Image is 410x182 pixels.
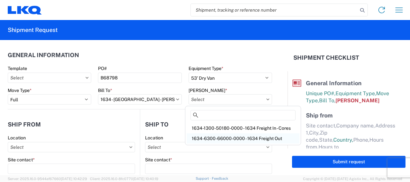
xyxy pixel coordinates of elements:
[8,66,27,71] label: Template
[187,123,299,133] div: 1634-1300-50180-0000 - 1634 Freight In - Cores
[319,97,336,104] span: Bill To,
[306,80,362,86] span: General Information
[189,87,227,93] label: [PERSON_NAME]
[306,123,336,129] span: Site contact,
[187,133,299,144] div: 1634-6300-66000-0000 - 1634 Freight Out
[319,137,333,143] span: State,
[303,176,402,182] span: Copyright © [DATE]-[DATE] Agistix Inc., All Rights Reserved
[333,137,353,143] span: Country,
[98,87,112,93] label: Bill To
[336,97,379,104] span: [PERSON_NAME]
[98,94,181,105] input: Select
[191,4,358,16] input: Shipment, tracking or reference number
[196,177,212,180] a: Support
[61,177,87,181] span: [DATE] 10:42:29
[336,90,376,96] span: Equipment Type,
[8,121,41,128] h2: Ship from
[353,137,369,143] span: Phone,
[145,142,272,152] input: Select
[145,157,172,163] label: Site contact
[212,177,228,180] a: Feedback
[8,157,35,163] label: Site contact
[8,177,87,181] span: Server: 2025.16.0-9544af67660
[318,144,339,150] span: Hours to
[8,52,79,58] h2: General Information
[8,73,91,83] input: Select
[293,54,359,62] h2: Shipment Checklist
[306,112,333,119] span: Ship from
[306,90,336,96] span: Unique PO#,
[8,135,26,141] label: Location
[8,142,135,152] input: Select
[336,123,375,129] span: Company name,
[309,130,320,136] span: City,
[189,94,272,105] input: Select
[90,177,158,181] span: Client: 2025.16.0-8fc0770
[145,135,163,141] label: Location
[98,66,107,71] label: PO#
[189,66,223,71] label: Equipment Type
[8,87,32,93] label: Move Type
[8,26,58,34] h2: Shipment Request
[133,177,158,181] span: [DATE] 10:40:19
[292,156,405,168] button: Submit request
[145,121,169,128] h2: Ship to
